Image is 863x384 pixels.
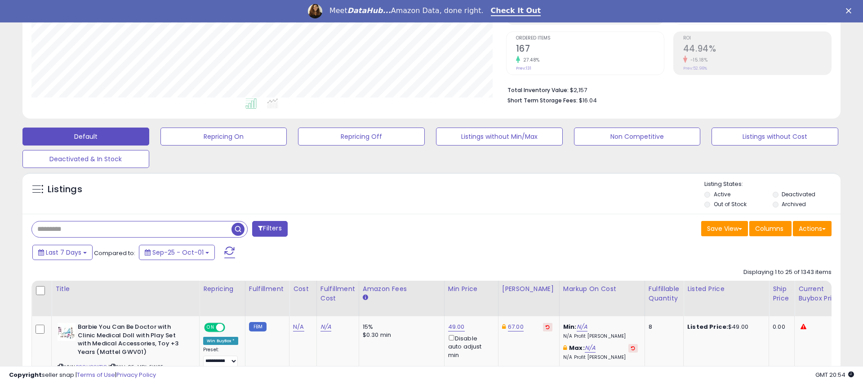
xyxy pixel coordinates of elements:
[782,200,806,208] label: Archived
[773,323,787,331] div: 0.00
[563,284,641,294] div: Markup on Cost
[773,284,791,303] div: Ship Price
[436,128,563,146] button: Listings without Min/Max
[363,323,437,331] div: 15%
[293,322,304,331] a: N/A
[649,323,676,331] div: 8
[448,322,465,331] a: 49.00
[579,96,597,105] span: $16.04
[298,128,425,146] button: Repricing Off
[559,281,645,316] th: The percentage added to the cost of goods (COGS) that forms the calculator for Min & Max prices.
[203,284,241,294] div: Repricing
[320,284,355,303] div: Fulfillment Cost
[649,284,680,303] div: Fulfillable Quantity
[46,248,81,257] span: Last 7 Days
[508,322,524,331] a: 67.00
[749,221,792,236] button: Columns
[815,371,854,379] span: 2025-10-9 20:54 GMT
[58,323,76,341] img: 41LOqC-G-oL._SL40_.jpg
[9,371,156,380] div: seller snap | |
[701,221,748,236] button: Save View
[687,322,728,331] b: Listed Price:
[139,245,215,260] button: Sep-25 - Oct-01
[203,347,238,367] div: Preset:
[22,128,149,146] button: Default
[683,44,831,56] h2: 44.94%
[293,284,313,294] div: Cost
[363,284,440,294] div: Amazon Fees
[520,57,540,63] small: 27.48%
[683,66,707,71] small: Prev: 52.98%
[249,284,285,294] div: Fulfillment
[846,8,855,13] div: Close
[516,36,664,41] span: Ordered Items
[569,344,585,352] b: Max:
[224,324,238,331] span: OFF
[22,150,149,168] button: Deactivated & In Stock
[714,200,747,208] label: Out of Stock
[687,323,762,331] div: $49.00
[563,354,638,361] p: N/A Profit [PERSON_NAME]
[798,284,845,303] div: Current Buybox Price
[116,371,156,379] a: Privacy Policy
[577,322,587,331] a: N/A
[363,294,368,302] small: Amazon Fees.
[574,128,701,146] button: Non Competitive
[329,6,484,15] div: Meet Amazon Data, done right.
[687,284,765,294] div: Listed Price
[782,190,815,198] label: Deactivated
[563,333,638,340] p: N/A Profit [PERSON_NAME]
[160,128,287,146] button: Repricing On
[585,344,596,353] a: N/A
[363,331,437,339] div: $0.30 min
[347,6,391,15] i: DataHub...
[249,322,267,331] small: FBM
[94,249,135,257] span: Compared to:
[793,221,832,236] button: Actions
[252,221,287,237] button: Filters
[712,128,838,146] button: Listings without Cost
[152,248,204,257] span: Sep-25 - Oct-01
[203,337,238,345] div: Win BuyBox *
[502,284,556,294] div: [PERSON_NAME]
[77,371,115,379] a: Terms of Use
[516,66,531,71] small: Prev: 131
[9,371,42,379] strong: Copyright
[32,245,93,260] button: Last 7 Days
[704,180,840,189] p: Listing States:
[507,97,578,104] b: Short Term Storage Fees:
[78,323,187,358] b: Barbie You Can Be Doctor with Clinic Medical Doll with Play Set with Medical Accessories, Toy +3 ...
[687,57,708,63] small: -15.18%
[448,333,491,359] div: Disable auto adjust min
[491,6,541,16] a: Check It Out
[714,190,730,198] label: Active
[563,322,577,331] b: Min:
[516,44,664,56] h2: 167
[507,86,569,94] b: Total Inventory Value:
[755,224,783,233] span: Columns
[507,84,825,95] li: $2,157
[48,183,82,196] h5: Listings
[55,284,196,294] div: Title
[743,268,832,277] div: Displaying 1 to 25 of 1343 items
[448,284,494,294] div: Min Price
[320,322,331,331] a: N/A
[205,324,216,331] span: ON
[683,36,831,41] span: ROI
[308,4,322,18] img: Profile image for Georgie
